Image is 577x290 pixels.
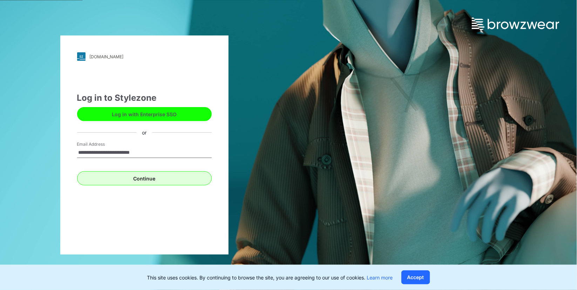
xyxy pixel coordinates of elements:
div: [DOMAIN_NAME] [90,54,124,59]
button: Log in with Enterprise SSO [77,107,212,121]
label: Email Address [77,141,126,147]
div: or [136,129,152,136]
img: svg+xml;base64,PHN2ZyB3aWR0aD0iMjgiIGhlaWdodD0iMjgiIHZpZXdCb3g9IjAgMCAyOCAyOCIgZmlsbD0ibm9uZSIgeG... [77,52,86,61]
button: Continue [77,171,212,185]
a: Learn more [367,275,393,281]
p: This site uses cookies. By continuing to browse the site, you are agreeing to our use of cookies. [147,274,393,281]
button: Accept [401,270,430,284]
div: Log in to Stylezone [77,92,212,104]
a: [DOMAIN_NAME] [77,52,212,61]
img: browzwear-logo.73288ffb.svg [472,18,559,30]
